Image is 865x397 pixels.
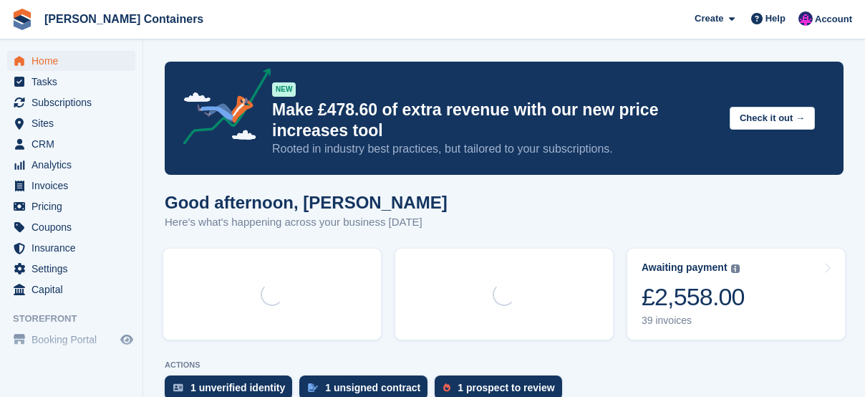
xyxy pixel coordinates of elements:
[11,9,33,30] img: stora-icon-8386f47178a22dfd0bd8f6a31ec36ba5ce8667c1dd55bd0f319d3a0aa187defe.svg
[272,82,296,97] div: NEW
[171,68,271,150] img: price-adjustments-announcement-icon-8257ccfd72463d97f412b2fc003d46551f7dbcb40ab6d574587a9cd5c0d94...
[32,176,117,196] span: Invoices
[7,330,135,350] a: menu
[7,51,135,71] a: menu
[7,92,135,113] a: menu
[7,238,135,258] a: menu
[7,259,135,279] a: menu
[7,113,135,133] a: menu
[32,51,117,71] span: Home
[32,134,117,154] span: CRM
[165,193,448,212] h1: Good afternoon, [PERSON_NAME]
[325,382,420,393] div: 1 unsigned contract
[308,383,318,392] img: contract_signature_icon-13c848040528278c33f63329250d36e43548de30e8caae1d1a13099fd9432cc5.svg
[32,72,117,92] span: Tasks
[730,107,815,130] button: Check it out →
[32,238,117,258] span: Insurance
[695,11,723,26] span: Create
[765,11,786,26] span: Help
[7,155,135,175] a: menu
[32,330,117,350] span: Booking Portal
[190,382,285,393] div: 1 unverified identity
[627,249,845,340] a: Awaiting payment £2,558.00 39 invoices
[118,331,135,348] a: Preview store
[13,312,142,326] span: Storefront
[165,214,448,231] p: Here's what's happening across your business [DATE]
[731,264,740,273] img: icon-info-grey-7440780725fd019a000dd9b08b2336e03edf1995a4989e88bcd33f0948082b44.svg
[32,92,117,113] span: Subscriptions
[7,176,135,196] a: menu
[7,279,135,300] a: menu
[272,141,718,157] p: Rooted in industry best practices, but tailored to your subscriptions.
[32,155,117,175] span: Analytics
[815,12,852,27] span: Account
[272,100,718,141] p: Make £478.60 of extra revenue with our new price increases tool
[32,113,117,133] span: Sites
[642,262,728,274] div: Awaiting payment
[32,217,117,237] span: Coupons
[443,383,450,392] img: prospect-51fa495bee0391a8d652442698ab0144808aea92771e9ea1ae160a38d050c398.svg
[173,383,183,392] img: verify_identity-adf6edd0f0f0b5bbfe63781bf79b02c33cf7c696d77639b501bdc392416b5a36.svg
[7,217,135,237] a: menu
[798,11,813,26] img: Claire Wilson
[7,72,135,92] a: menu
[32,196,117,216] span: Pricing
[39,7,209,31] a: [PERSON_NAME] Containers
[165,360,844,370] p: ACTIONS
[642,315,745,327] div: 39 invoices
[642,282,745,312] div: £2,558.00
[458,382,554,393] div: 1 prospect to review
[32,259,117,279] span: Settings
[7,134,135,154] a: menu
[7,196,135,216] a: menu
[32,279,117,300] span: Capital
